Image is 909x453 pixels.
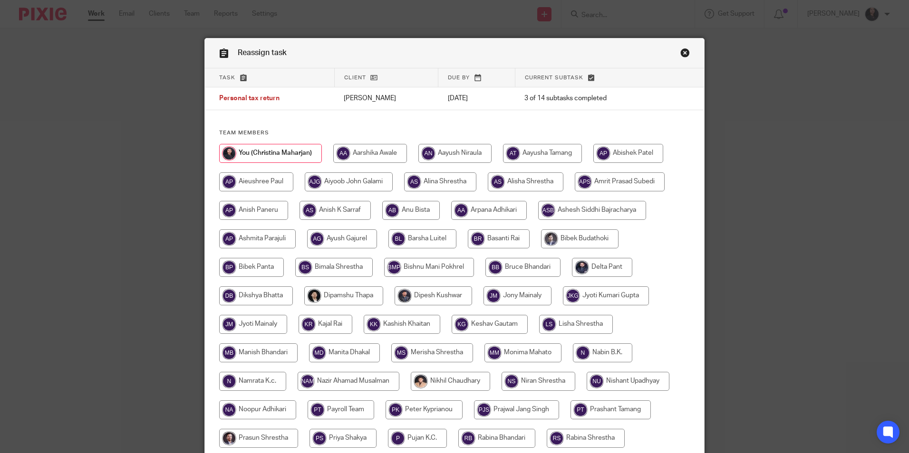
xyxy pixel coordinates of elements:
[515,87,662,110] td: 3 of 14 subtasks completed
[448,75,470,80] span: Due by
[344,75,366,80] span: Client
[219,129,690,137] h4: Team members
[448,94,506,103] p: [DATE]
[344,94,428,103] p: [PERSON_NAME]
[680,48,690,61] a: Close this dialog window
[219,75,235,80] span: Task
[219,95,280,102] span: Personal tax return
[525,75,583,80] span: Current subtask
[238,49,287,57] span: Reassign task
